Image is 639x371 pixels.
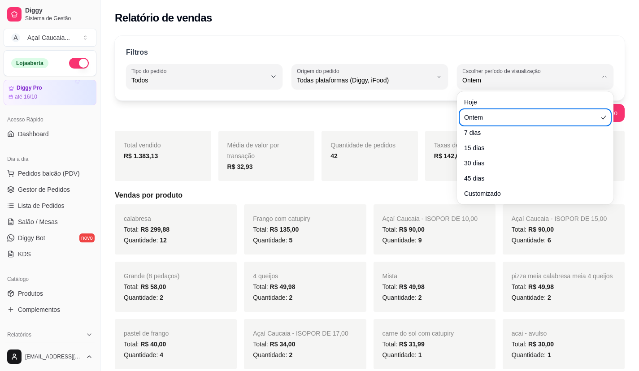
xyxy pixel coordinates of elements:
span: Quantidade: [383,294,422,301]
span: carne do sol com catupiry [383,330,454,337]
span: 7 dias [464,128,597,137]
div: Loja aberta [11,58,48,68]
span: 15 dias [464,143,597,152]
span: R$ 58,00 [140,283,166,290]
span: R$ 49,98 [270,283,296,290]
h2: Relatório de vendas [115,11,212,25]
label: Origem do pedido [297,67,342,75]
span: 1 [418,351,422,358]
span: Açaí Caucaia - ISOPOR DE 10,00 [383,215,478,222]
span: Relatórios [7,331,31,338]
span: Total: [383,226,425,233]
span: Ontem [464,113,597,122]
span: Salão / Mesas [18,217,58,226]
span: 45 dias [464,174,597,183]
strong: 42 [330,152,338,160]
span: 1 [548,351,551,358]
span: R$ 30,00 [528,341,554,348]
span: Total: [512,226,554,233]
span: Lista de Pedidos [18,201,65,210]
span: 2 [548,294,551,301]
span: KDS [18,250,31,259]
span: Quantidade: [253,294,292,301]
article: Diggy Pro [17,85,42,91]
span: Total vendido [124,142,161,149]
span: Quantidade: [512,351,551,358]
span: Hoje [464,98,597,107]
span: R$ 135,00 [270,226,299,233]
span: Ontem [462,76,597,85]
button: Select a team [4,29,96,47]
span: Todas plataformas (Diggy, iFood) [297,76,432,85]
span: Quantidade de pedidos [330,142,396,149]
span: Complementos [18,305,60,314]
span: R$ 90,00 [399,226,425,233]
span: Quantidade: [383,351,422,358]
span: Total: [124,283,166,290]
label: Escolher período de visualização [462,67,543,75]
span: Quantidade: [124,294,163,301]
span: Quantidade: [253,237,292,244]
span: Total: [124,226,170,233]
span: Total: [124,341,166,348]
span: Total: [253,283,295,290]
strong: R$ 1.383,13 [124,152,158,160]
span: A [11,33,20,42]
span: 2 [418,294,422,301]
span: acai - avulso [512,330,547,337]
span: Total: [383,283,425,290]
span: Quantidade: [124,351,163,358]
span: Diggy Bot [18,233,45,242]
span: Quantidade: [124,237,167,244]
span: Quantidade: [512,294,551,301]
span: 6 [548,237,551,244]
span: Açaí Caucaia - ISOPOR DE 17,00 [253,330,348,337]
span: R$ 31,99 [399,341,425,348]
span: Sistema de Gestão [25,15,93,22]
span: 30 dias [464,159,597,168]
div: Acesso Rápido [4,112,96,127]
span: pizza meia calabresa meia 4 queijos [512,272,613,280]
span: pastel de frango [124,330,169,337]
strong: R$ 32,93 [227,163,253,170]
span: Produtos [18,289,43,298]
strong: R$ 142,00 [434,152,463,160]
span: Total: [383,341,425,348]
span: R$ 49,98 [399,283,425,290]
span: 2 [289,294,292,301]
span: 9 [418,237,422,244]
span: Média de valor por transação [227,142,279,160]
span: Quantidade: [512,237,551,244]
span: 12 [160,237,167,244]
span: Total: [512,283,554,290]
span: R$ 34,00 [270,341,296,348]
span: Diggy [25,7,93,15]
span: 2 [160,294,163,301]
div: Açaí Caucaia ... [27,33,70,42]
span: R$ 49,98 [528,283,554,290]
div: Dia a dia [4,152,96,166]
span: [EMAIL_ADDRESS][DOMAIN_NAME] [25,353,82,360]
h5: Vendas por produto [115,190,625,201]
span: Frango com catupiry [253,215,310,222]
span: Total: [253,341,295,348]
span: Quantidade: [253,351,292,358]
span: Gestor de Pedidos [18,185,70,194]
p: Filtros [126,47,148,58]
span: R$ 299,88 [140,226,170,233]
span: Todos [131,76,266,85]
span: 5 [289,237,292,244]
span: Taxas de entrega [434,142,482,149]
span: R$ 40,00 [140,341,166,348]
span: 4 queijos [253,272,278,280]
span: Açaí Caucaia - ISOPOR DE 15,00 [512,215,607,222]
span: 4 [160,351,163,358]
span: Total: [253,226,299,233]
label: Tipo do pedido [131,67,170,75]
span: Grande (8 pedaços) [124,272,180,280]
div: Catálogo [4,272,96,286]
span: Dashboard [18,129,49,138]
button: Alterar Status [69,58,89,69]
article: até 16/10 [15,93,37,100]
span: R$ 90,00 [528,226,554,233]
